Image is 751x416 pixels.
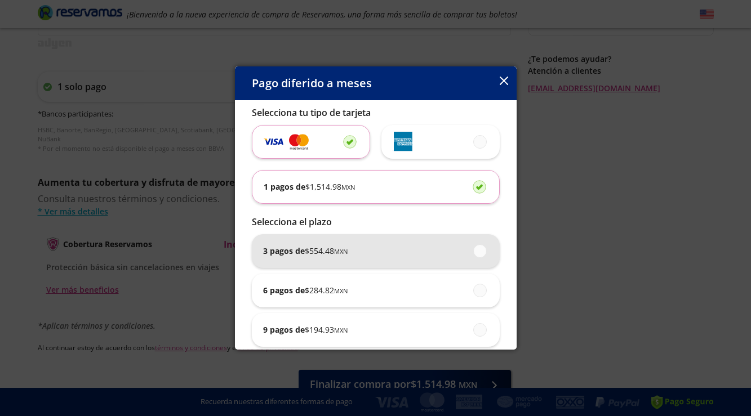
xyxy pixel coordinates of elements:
[263,245,348,257] p: 3 pagos de
[334,247,348,256] small: MXN
[252,75,372,92] p: Pago diferido a meses
[305,181,355,193] span: $ 1,514.98
[305,284,348,296] span: $ 284.82
[252,106,500,119] p: Selecciona tu tipo de tarjeta
[264,135,283,148] img: svg+xml;base64,PD94bWwgdmVyc2lvbj0iMS4wIiBlbmNvZGluZz0iVVRGLTgiIHN0YW5kYWxvbmU9Im5vIj8+Cjxzdmcgd2...
[305,245,348,257] span: $ 554.48
[252,215,500,229] p: Selecciona el plazo
[393,132,412,151] img: svg+xml;base64,PD94bWwgdmVyc2lvbj0iMS4wIiBlbmNvZGluZz0iVVRGLTgiIHN0YW5kYWxvbmU9Im5vIj8+Cjxzdmcgd2...
[289,133,309,151] img: svg+xml;base64,PD94bWwgdmVyc2lvbj0iMS4wIiBlbmNvZGluZz0iVVRGLTgiIHN0YW5kYWxvbmU9Im5vIj8+Cjxzdmcgd2...
[334,287,348,295] small: MXN
[334,326,348,334] small: MXN
[264,181,355,193] p: 1 pagos de
[341,183,355,191] small: MXN
[263,324,348,336] p: 9 pagos de
[263,284,348,296] p: 6 pagos de
[305,324,348,336] span: $ 194.93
